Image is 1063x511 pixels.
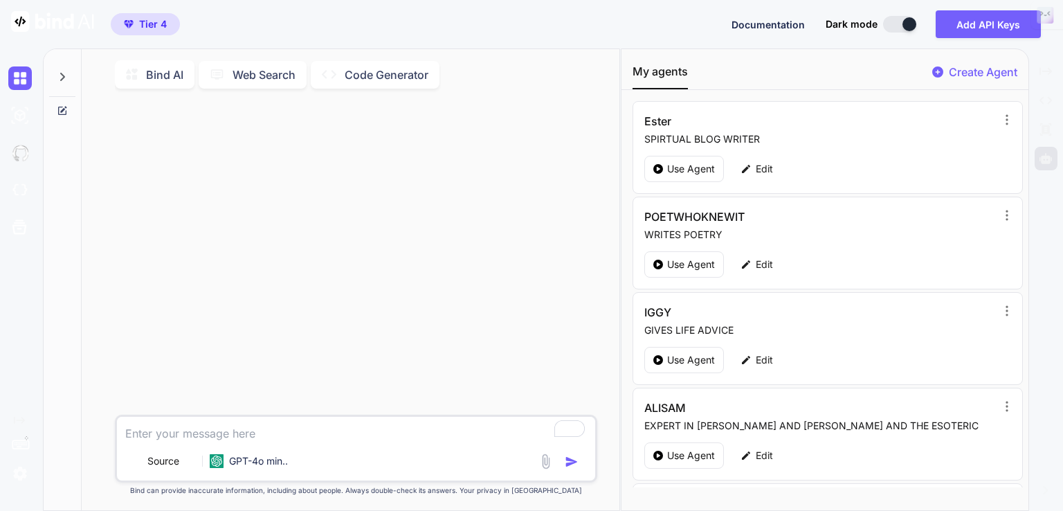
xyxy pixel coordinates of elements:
[124,20,134,28] img: premium
[345,66,428,83] p: Code Generator
[667,353,715,367] p: Use Agent
[756,353,773,367] p: Edit
[644,400,890,416] h3: ALISAM
[732,17,805,32] button: Documentation
[139,17,167,31] span: Tier 4
[8,104,32,127] img: darkAi-studio
[233,66,296,83] p: Web Search
[667,449,715,463] p: Use Agent
[936,10,1041,38] button: Add API Keys
[8,141,32,165] img: githubDark
[8,462,32,485] img: settings
[8,66,32,90] img: darkChat
[147,454,179,468] p: Source
[229,454,288,468] p: GPT-4o min..
[117,417,595,442] textarea: To enrich screen reader interactions, please activate Accessibility in Grammarly extension settings
[644,304,890,321] h3: IGGY
[949,64,1017,80] p: Create Agent
[111,13,180,35] button: premiumTier 4
[756,162,773,176] p: Edit
[183,456,195,467] img: Pick Models
[826,17,878,31] span: Dark mode
[210,454,224,468] img: GPT-4o mini
[644,132,995,146] p: SPIRTUAL BLOG WRITER
[538,454,554,469] img: attachment
[644,323,995,337] p: GIVES LIFE ADVICE
[667,258,715,271] p: Use Agent
[633,63,688,89] button: My agents
[115,485,597,496] p: Bind can provide inaccurate information, including about people. Always double-check its answers....
[11,11,94,32] img: Bind AI
[644,208,890,225] h3: POETWHOKNEWIT
[644,419,995,433] p: EXPERT IN [PERSON_NAME] AND [PERSON_NAME] AND THE ESOTERIC
[756,258,773,271] p: Edit
[732,19,805,30] span: Documentation
[644,228,995,242] p: WRITES POETRY
[644,113,890,129] h3: Ester
[8,179,32,202] img: cloudideIcon
[756,449,773,463] p: Edit
[667,162,715,176] p: Use Agent
[565,455,579,469] img: icon
[146,66,183,83] p: Bind AI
